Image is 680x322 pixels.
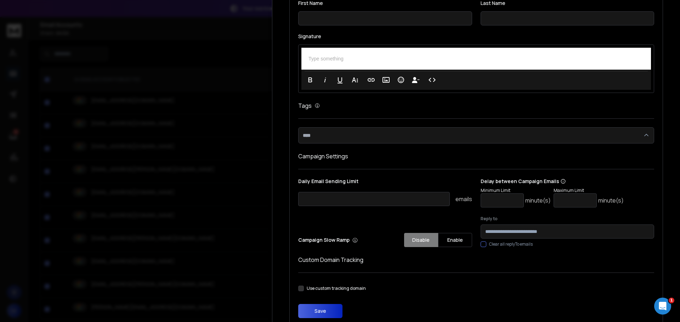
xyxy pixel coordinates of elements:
h1: Campaign Settings [298,152,654,160]
p: minute(s) [598,196,624,205]
p: Maximum Limit [554,188,624,193]
button: Underline (Ctrl+U) [333,73,347,87]
label: Use custom tracking domain [307,286,366,291]
label: Reply to [481,216,654,222]
p: Delay between Campaign Emails [481,178,624,185]
button: Save [298,304,342,318]
button: Insert Image (Ctrl+P) [379,73,393,87]
iframe: Intercom live chat [654,298,671,315]
label: Last Name [481,1,654,6]
button: Code View [425,73,439,87]
p: Minimum Limit [481,188,551,193]
button: Enable [438,233,472,247]
span: 1 [669,298,674,303]
p: Campaign Slow Ramp [298,236,358,244]
label: First Name [298,1,472,6]
p: minute(s) [525,196,551,205]
button: Emoticons [394,73,408,87]
label: Signature [298,34,654,39]
button: Bold (Ctrl+B) [304,73,317,87]
button: Insert Unsubscribe Link [409,73,423,87]
button: Italic (Ctrl+I) [318,73,332,87]
label: Clear all replyTo emails [489,241,533,247]
h1: Custom Domain Tracking [298,256,654,264]
button: Insert Link (Ctrl+K) [364,73,378,87]
button: More Text [348,73,362,87]
button: Disable [404,233,438,247]
h1: Tags [298,101,312,110]
p: emails [455,195,472,203]
p: Daily Email Sending Limit [298,178,472,188]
